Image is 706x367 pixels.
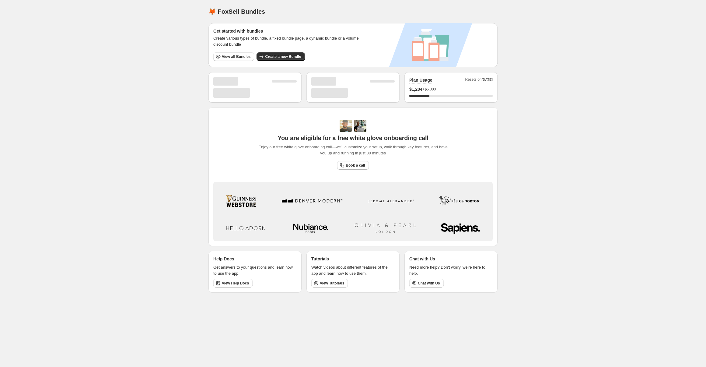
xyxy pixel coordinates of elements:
[320,281,344,286] span: View Tutorials
[213,28,365,34] h3: Get started with bundles
[311,279,348,288] a: View Tutorials
[409,86,422,92] span: $ 1,204
[409,256,435,262] p: Chat with Us
[213,52,254,61] button: View all Bundles
[265,54,301,59] span: Create a new Bundle
[354,120,366,132] img: Prakhar
[311,264,395,277] p: Watch videos about different features of the app and learn how to use them.
[337,161,369,170] a: Book a call
[340,120,352,132] img: Adi
[213,279,253,288] a: View Help Docs
[222,281,249,286] span: View Help Docs
[311,256,329,262] p: Tutorials
[465,77,493,84] span: Resets on
[482,78,493,81] span: [DATE]
[222,54,250,59] span: View all Bundles
[257,52,305,61] button: Create a new Bundle
[409,86,493,92] div: /
[213,35,365,48] span: Create various types of bundle, a fixed bundle page, a dynamic bundle or a volume discount bundle
[409,279,444,288] button: Chat with Us
[409,77,432,83] h2: Plan Usage
[278,134,428,142] span: You are eligible for a free white glove onboarding call
[213,264,297,277] p: Get answers to your questions and learn how to use the app.
[418,281,440,286] span: Chat with Us
[409,264,493,277] p: Need more help? Don't worry, we're here to help.
[346,163,365,168] span: Book a call
[255,144,451,156] span: Enjoy our free white glove onboarding call—we'll customize your setup, walk through key features,...
[213,256,234,262] p: Help Docs
[208,8,265,15] h1: 🦊 FoxSell Bundles
[425,87,436,92] span: $5,000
